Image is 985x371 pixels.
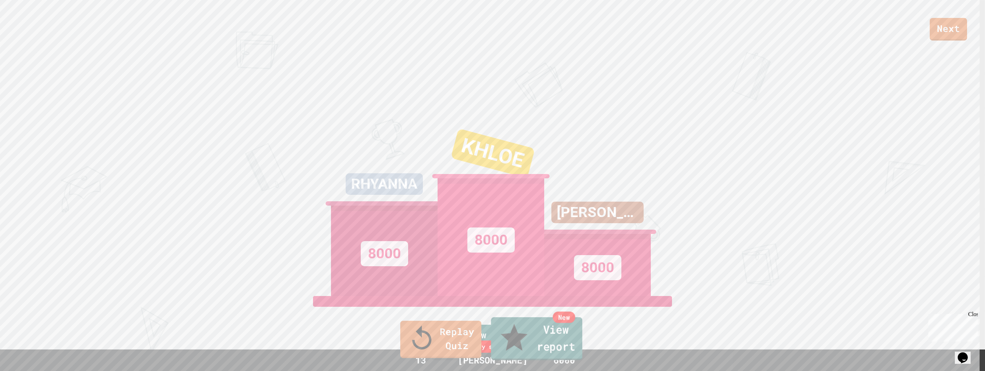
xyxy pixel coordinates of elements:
[491,317,582,360] a: View report
[467,227,515,253] div: 8000
[346,173,423,195] div: RHYANNA
[3,3,50,46] div: Chat with us now!Close
[955,342,978,364] iframe: chat widget
[400,321,481,358] a: Replay Quiz
[925,311,978,342] iframe: chat widget
[553,311,575,323] div: New
[930,18,967,41] a: Next
[574,255,621,280] div: 8000
[361,241,408,266] div: 8000
[451,128,535,178] div: KHLOE
[551,202,644,223] div: [PERSON_NAME]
